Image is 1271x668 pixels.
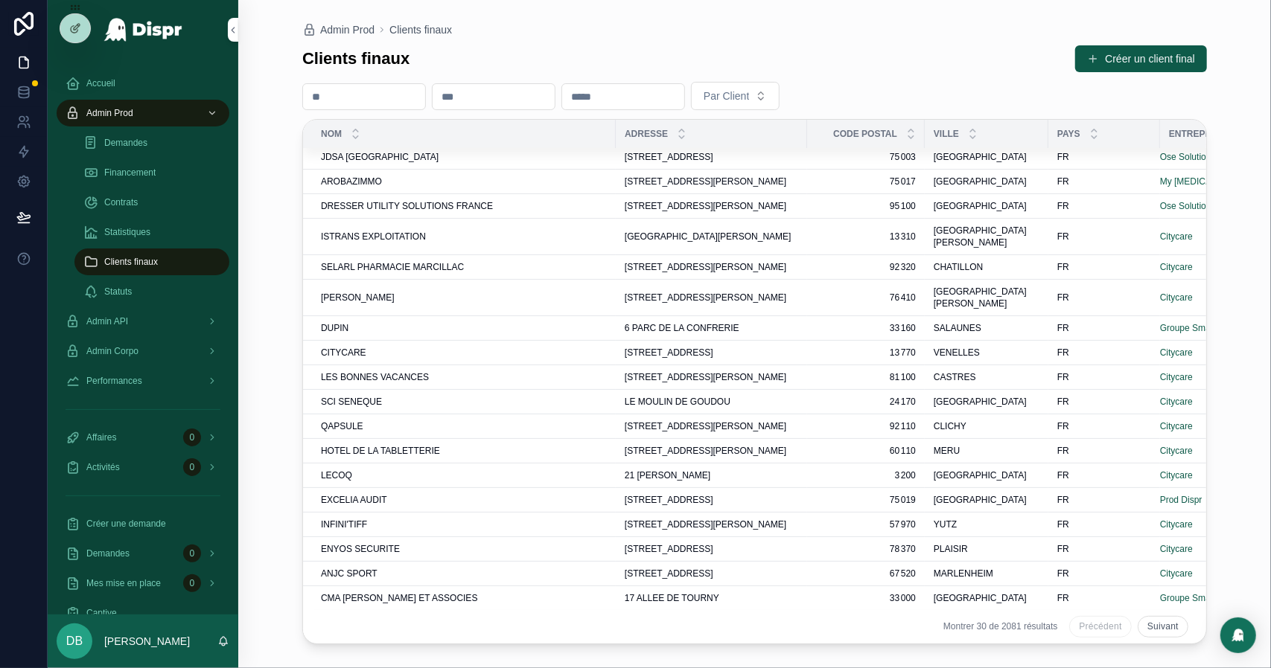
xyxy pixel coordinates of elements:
[625,494,798,506] a: [STREET_ADDRESS]
[74,248,229,275] a: Clients finaux
[1160,445,1193,457] span: Citycare
[625,231,791,243] span: [GEOGRAPHIC_DATA][PERSON_NAME]
[816,151,916,163] span: 75 003
[934,445,960,457] span: MERU
[66,632,83,650] span: DB
[934,518,1039,530] a: YUTZ
[1160,469,1264,481] a: Citycare
[57,540,229,567] a: Demandes0
[1057,445,1069,457] span: FR
[625,469,710,481] span: 21 [PERSON_NAME]
[1057,469,1151,481] a: FR
[934,322,1039,334] a: SALAUNES
[934,151,1039,163] a: [GEOGRAPHIC_DATA]
[1160,176,1246,187] span: My [MEDICAL_DATA]
[1057,592,1151,604] a: FR
[321,292,607,304] a: [PERSON_NAME]
[1057,200,1151,212] a: FR
[103,18,183,42] img: App logo
[1057,176,1069,187] span: FR
[1057,261,1151,273] a: FR
[321,261,607,273] a: SELARL PHARMACIE MARCILLAC
[321,261,464,273] span: SELARL PHARMACIE MARCILLAC
[1160,231,1264,243] a: Citycare
[816,200,916,212] a: 95 100
[321,347,607,359] a: CITYCARE
[1057,231,1069,243] span: FR
[625,322,798,334] a: 6 PARC DE LA CONFRERIE
[625,200,798,212] a: [STREET_ADDRESS][PERSON_NAME]
[1160,292,1193,304] a: Citycare
[1057,371,1151,383] a: FR
[57,70,229,97] a: Accueil
[934,420,1039,432] a: CLICHY
[625,371,798,383] a: [STREET_ADDRESS][PERSON_NAME]
[934,261,983,273] span: CHATILLON
[1160,396,1264,408] a: Citycare
[321,128,342,140] span: Nom
[321,568,378,579] span: ANJC SPORT
[86,518,166,530] span: Créer une demande
[1057,128,1080,140] span: Pays
[1160,445,1264,457] a: Citycare
[934,396,1027,408] span: [GEOGRAPHIC_DATA]
[57,100,229,126] a: Admin Prod
[321,420,363,432] span: QAPSULE
[1160,292,1264,304] a: Citycare
[934,396,1039,408] a: [GEOGRAPHIC_DATA]
[816,371,916,383] a: 81 100
[1057,494,1151,506] a: FR
[625,151,798,163] a: [STREET_ADDRESS]
[1075,45,1207,72] button: Créer un client final
[934,420,966,432] span: CLICHY
[1057,518,1151,530] a: FR
[625,568,713,579] span: [STREET_ADDRESS]
[1057,261,1069,273] span: FR
[1160,420,1264,432] a: Citycare
[625,231,798,243] a: [GEOGRAPHIC_DATA][PERSON_NAME]
[1057,568,1069,579] span: FR
[625,128,668,140] span: Adresse
[321,231,607,243] a: ISTRANS EXPLOITATION
[934,568,993,579] span: MARLENHEIM
[1160,469,1193,481] a: Citycare
[816,518,916,530] a: 57 970
[1057,176,1151,187] a: FR
[321,445,607,457] a: HOTEL DE LA TABLETTERIE
[1160,151,1264,163] a: Ose Solutions
[1160,592,1216,604] a: Groupe Smart
[934,225,1039,248] span: [GEOGRAPHIC_DATA][PERSON_NAME]
[1057,371,1069,383] span: FR
[321,176,607,187] a: AROBAZIMMO
[57,570,229,597] a: Mes mise en place0
[934,469,1027,481] span: [GEOGRAPHIC_DATA]
[321,176,382,187] span: AROBAZIMMO
[57,424,229,451] a: Affaires0
[321,371,607,383] a: LES BONNES VACANCES
[625,371,786,383] span: [STREET_ADDRESS][PERSON_NAME]
[934,261,1039,273] a: CHATILLON
[86,375,142,387] span: Performances
[816,261,916,273] span: 92 320
[321,200,493,212] span: DRESSER UTILITY SOLUTIONS FRANCE
[1057,292,1069,304] span: FR
[321,371,429,383] span: LES BONNES VACANCES
[1160,322,1216,334] a: Groupe Smart
[1057,494,1069,506] span: FR
[86,461,120,473] span: Activités
[321,469,607,481] a: LECOQ
[321,151,439,163] span: JDSA [GEOGRAPHIC_DATA]
[625,292,786,304] span: [STREET_ADDRESS][PERSON_NAME]
[1057,396,1069,408] span: FR
[1057,347,1151,359] a: FR
[704,89,749,103] span: Par Client
[48,60,238,614] div: scrollable content
[934,347,980,359] span: VENELLES
[183,428,201,446] div: 0
[1057,543,1069,555] span: FR
[816,568,916,579] span: 67 520
[1057,322,1151,334] a: FR
[934,494,1027,506] span: [GEOGRAPHIC_DATA]
[321,200,607,212] a: DRESSER UTILITY SOLUTIONS FRANCE
[625,518,786,530] span: [STREET_ADDRESS][PERSON_NAME]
